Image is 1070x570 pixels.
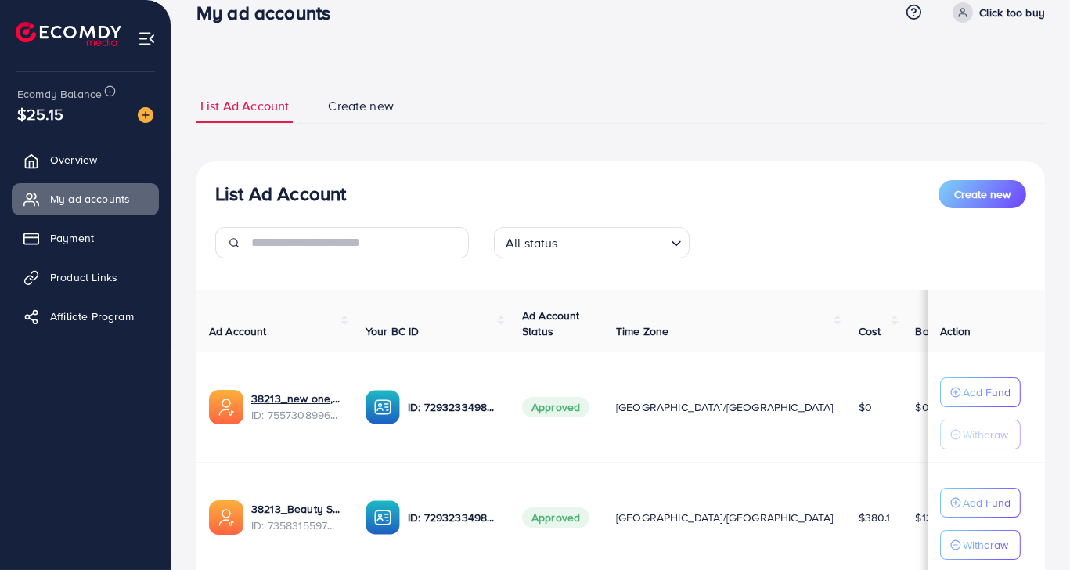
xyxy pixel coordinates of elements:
[859,399,872,415] span: $0
[138,30,156,48] img: menu
[251,391,340,423] div: <span class='underline'>38213_new one,,,,,_1759573270543</span></br>7557308996911218695
[979,3,1045,22] p: Click too buy
[940,488,1021,518] button: Add Fund
[138,107,153,123] img: image
[940,377,1021,407] button: Add Fund
[50,191,130,207] span: My ad accounts
[522,507,589,528] span: Approved
[328,97,394,115] span: Create new
[522,308,580,339] span: Ad Account Status
[251,501,340,517] a: 38213_Beauty Soft_1713241368242
[366,390,400,424] img: ic-ba-acc.ded83a64.svg
[940,323,971,339] span: Action
[503,232,561,254] span: All status
[522,397,589,417] span: Approved
[12,183,159,215] a: My ad accounts
[196,2,343,24] h3: My ad accounts
[946,2,1045,23] a: Click too buy
[494,227,690,258] div: Search for option
[940,420,1021,449] button: Withdraw
[12,262,159,293] a: Product Links
[209,390,243,424] img: ic-ads-acc.e4c84228.svg
[12,222,159,254] a: Payment
[251,391,340,406] a: 38213_new one,,,,,_1759573270543
[50,152,97,168] span: Overview
[366,500,400,535] img: ic-ba-acc.ded83a64.svg
[563,229,665,254] input: Search for option
[939,180,1026,208] button: Create new
[215,182,346,205] h3: List Ad Account
[408,508,497,527] p: ID: 7293233498205437953
[251,407,340,423] span: ID: 7557308996911218695
[16,22,121,46] img: logo
[408,398,497,417] p: ID: 7293233498205437953
[251,518,340,533] span: ID: 7358315597345652753
[1003,500,1058,558] iframe: Chat
[616,323,668,339] span: Time Zone
[916,510,949,525] span: $13.02
[50,230,94,246] span: Payment
[17,103,63,125] span: $25.15
[963,493,1011,512] p: Add Fund
[616,399,834,415] span: [GEOGRAPHIC_DATA]/[GEOGRAPHIC_DATA]
[859,510,891,525] span: $380.1
[963,383,1011,402] p: Add Fund
[859,323,881,339] span: Cost
[200,97,289,115] span: List Ad Account
[940,530,1021,560] button: Withdraw
[916,399,929,415] span: $0
[366,323,420,339] span: Your BC ID
[12,144,159,175] a: Overview
[50,308,134,324] span: Affiliate Program
[963,536,1008,554] p: Withdraw
[954,186,1011,202] span: Create new
[251,501,340,533] div: <span class='underline'>38213_Beauty Soft_1713241368242</span></br>7358315597345652753
[916,323,957,339] span: Balance
[50,269,117,285] span: Product Links
[209,323,267,339] span: Ad Account
[209,500,243,535] img: ic-ads-acc.e4c84228.svg
[12,301,159,332] a: Affiliate Program
[17,86,102,102] span: Ecomdy Balance
[616,510,834,525] span: [GEOGRAPHIC_DATA]/[GEOGRAPHIC_DATA]
[963,425,1008,444] p: Withdraw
